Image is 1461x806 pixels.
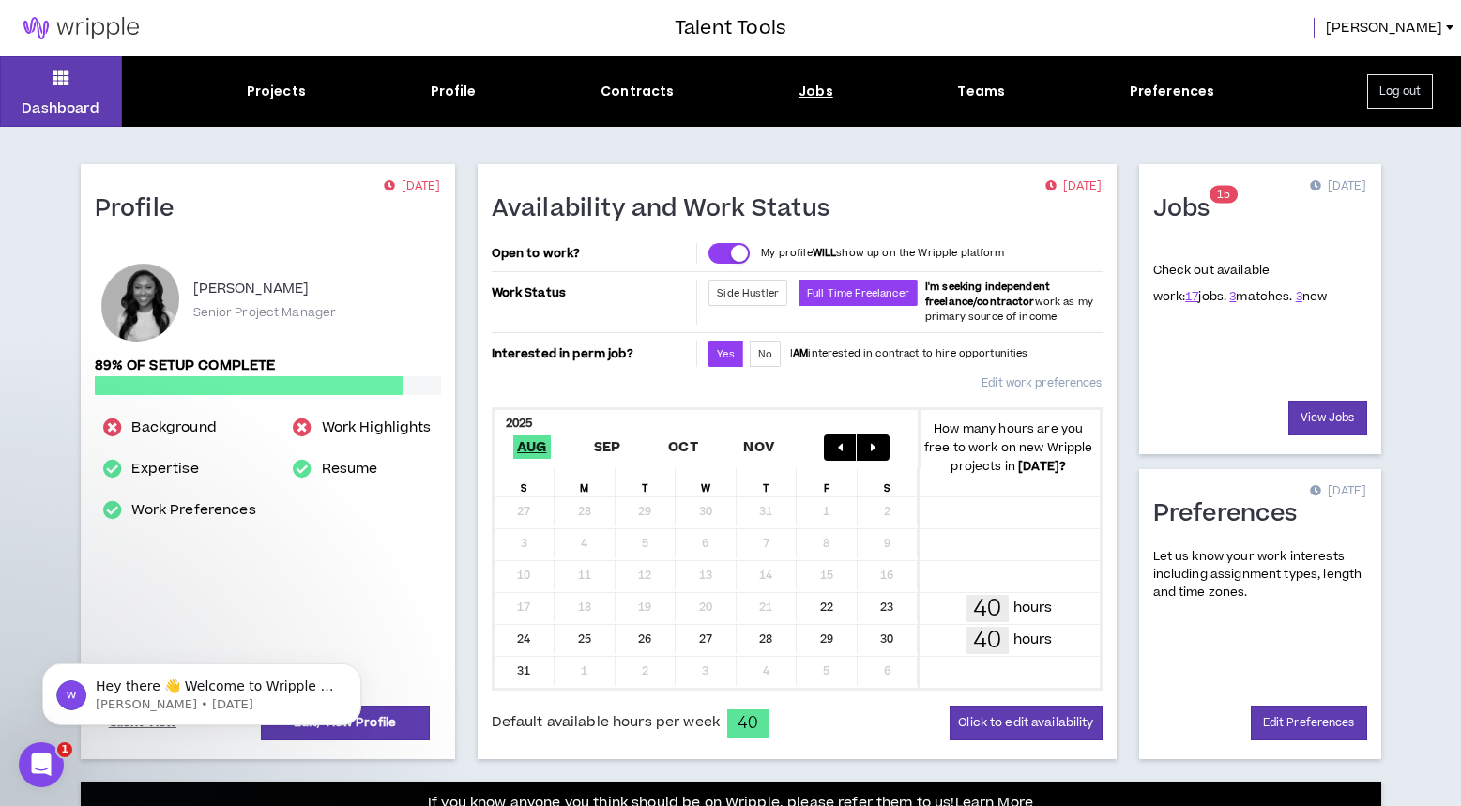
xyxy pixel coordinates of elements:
[193,304,337,321] p: Senior Project Manager
[797,468,858,496] div: F
[737,468,798,496] div: T
[1217,187,1224,203] span: 1
[492,194,845,224] h1: Availability and Work Status
[506,415,533,432] b: 2025
[1185,288,1198,305] a: 17
[492,280,693,306] p: Work Status
[1310,482,1366,501] p: [DATE]
[1013,630,1053,650] p: hours
[322,417,432,439] a: Work Highlights
[1210,186,1238,204] sup: 15
[14,624,389,755] iframe: Intercom notifications message
[22,99,99,118] p: Dashboard
[601,82,674,101] div: Contracts
[431,82,477,101] div: Profile
[95,257,179,342] div: Brooke S.
[925,280,1050,309] b: I'm seeking independent freelance/contractor
[1229,288,1292,305] span: matches.
[492,341,693,367] p: Interested in perm job?
[799,82,833,101] div: Jobs
[131,417,216,439] a: Background
[1224,187,1230,203] span: 5
[384,177,440,196] p: [DATE]
[950,706,1102,740] button: Click to edit availability
[555,468,616,496] div: M
[131,458,198,480] a: Expertise
[616,468,677,496] div: T
[1153,499,1312,529] h1: Preferences
[918,419,1100,476] p: How many hours are you free to work on new Wripple projects in
[1251,706,1367,740] a: Edit Preferences
[758,347,772,361] span: No
[95,194,189,224] h1: Profile
[1013,598,1053,618] p: hours
[495,468,555,496] div: S
[717,286,779,300] span: Side Hustler
[1288,401,1367,435] a: View Jobs
[1153,262,1328,305] p: Check out available work:
[675,14,786,42] h3: Talent Tools
[492,246,693,261] p: Open to work?
[1367,74,1433,109] button: Log out
[193,278,310,300] p: [PERSON_NAME]
[1229,288,1236,305] a: 3
[813,246,837,260] strong: WILL
[676,468,737,496] div: W
[1296,288,1302,305] a: 3
[19,742,64,787] iframe: Intercom live chat
[925,280,1093,324] span: work as my primary source of income
[790,346,1028,361] p: I interested in contract to hire opportunities
[739,435,778,459] span: Nov
[1296,288,1328,305] span: new
[1326,18,1442,38] span: [PERSON_NAME]
[1153,194,1225,224] h1: Jobs
[247,82,306,101] div: Projects
[1045,177,1102,196] p: [DATE]
[57,742,72,757] span: 1
[858,468,919,496] div: S
[717,347,734,361] span: Yes
[793,346,808,360] strong: AM
[1310,177,1366,196] p: [DATE]
[131,499,255,522] a: Work Preferences
[492,712,720,733] span: Default available hours per week
[957,82,1005,101] div: Teams
[761,246,1004,261] p: My profile show up on the Wripple platform
[1153,548,1367,602] p: Let us know your work interests including assignment types, length and time zones.
[590,435,625,459] span: Sep
[95,356,441,376] p: 89% of setup complete
[982,367,1102,400] a: Edit work preferences
[1185,288,1226,305] span: jobs.
[322,458,378,480] a: Resume
[1018,458,1066,475] b: [DATE] ?
[664,435,702,459] span: Oct
[1130,82,1215,101] div: Preferences
[513,435,551,459] span: Aug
